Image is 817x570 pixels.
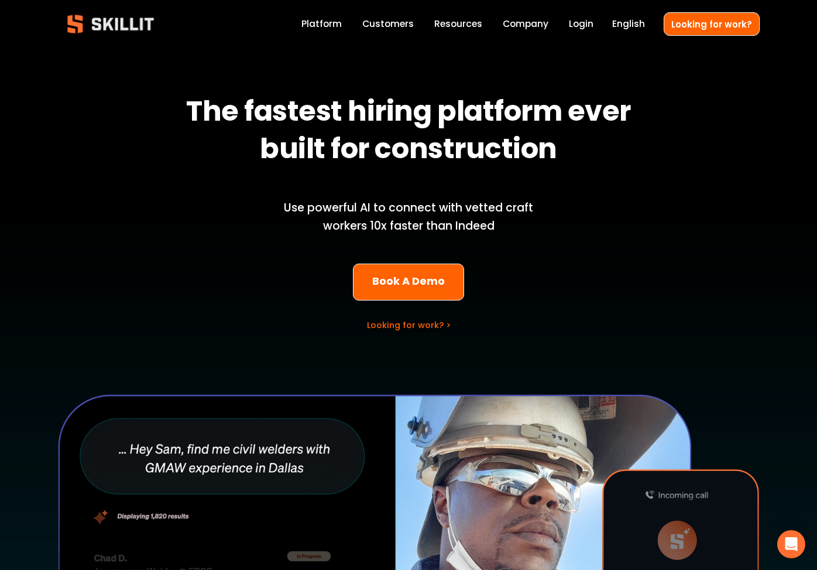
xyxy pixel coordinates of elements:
[434,17,482,30] span: Resources
[664,12,760,35] a: Looking for work?
[367,319,451,331] a: Looking for work? >
[434,16,482,32] a: folder dropdown
[503,16,548,32] a: Company
[362,16,414,32] a: Customers
[301,16,342,32] a: Platform
[569,16,593,32] a: Login
[777,530,805,558] div: Open Intercom Messenger
[186,90,636,175] strong: The fastest hiring platform ever built for construction
[57,6,164,42] img: Skillit
[612,16,645,32] div: language picker
[612,17,645,30] span: English
[353,264,465,301] a: Book A Demo
[264,199,553,235] p: Use powerful AI to connect with vetted craft workers 10x faster than Indeed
